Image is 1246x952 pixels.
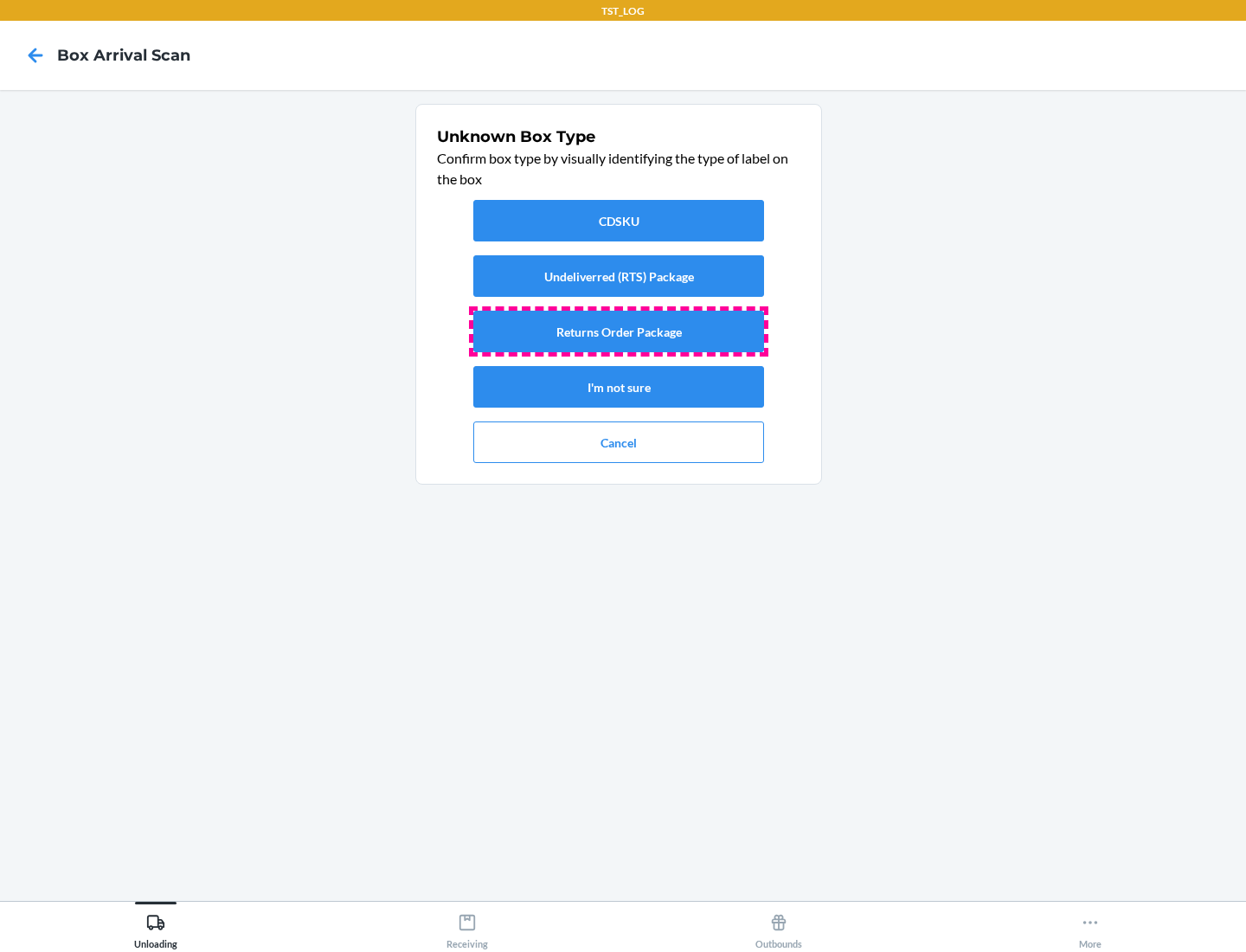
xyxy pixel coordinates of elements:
[473,200,764,241] button: CDSKU
[57,44,190,67] h4: Box Arrival Scan
[473,311,764,352] button: Returns Order Package
[473,366,764,408] button: I'm not sure
[446,906,488,949] div: Receiving
[437,125,800,148] h1: Unknown Box Type
[623,902,934,949] button: Outbounds
[934,902,1246,949] button: More
[473,421,764,463] button: Cancel
[601,3,645,19] p: TST_LOG
[755,906,802,949] div: Outbounds
[311,902,623,949] button: Receiving
[473,255,764,297] button: Undeliverred (RTS) Package
[437,148,800,190] p: Confirm box type by visually identifying the type of label on the box
[1079,906,1101,949] div: More
[134,906,177,949] div: Unloading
